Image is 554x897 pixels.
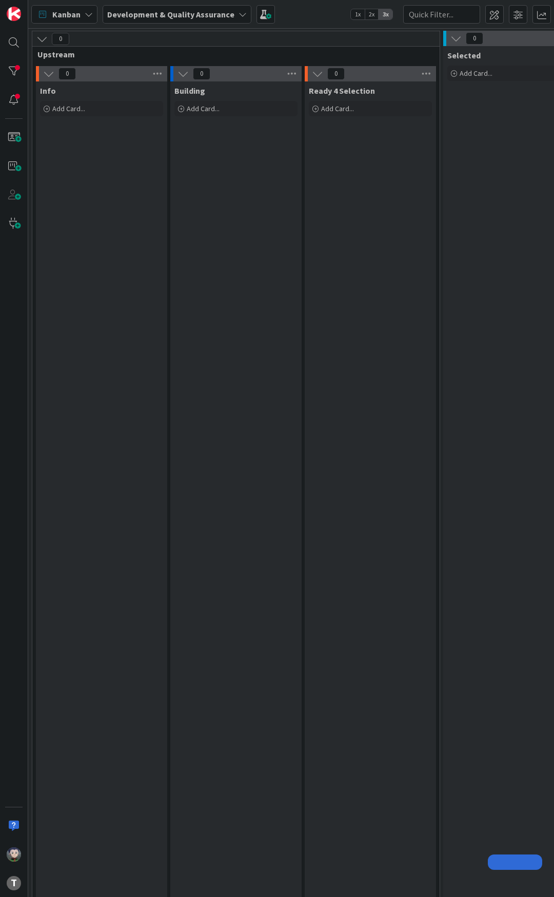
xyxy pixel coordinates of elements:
[351,9,365,19] span: 1x
[58,68,76,80] span: 0
[379,9,392,19] span: 3x
[193,68,210,80] span: 0
[52,8,81,20] span: Kanban
[40,86,56,96] span: Info
[52,104,85,113] span: Add Card...
[7,847,21,862] img: LS
[365,9,379,19] span: 2x
[52,33,69,45] span: 0
[107,9,234,19] b: Development & Quality Assurance
[466,32,483,45] span: 0
[174,86,205,96] span: Building
[7,7,21,21] img: Visit kanbanzone.com
[460,69,492,78] span: Add Card...
[37,49,427,59] span: Upstream
[187,104,220,113] span: Add Card...
[7,876,21,890] div: T
[321,104,354,113] span: Add Card...
[309,86,375,96] span: Ready 4 Selection
[327,68,345,80] span: 0
[447,50,481,60] span: Selected
[403,5,480,24] input: Quick Filter...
